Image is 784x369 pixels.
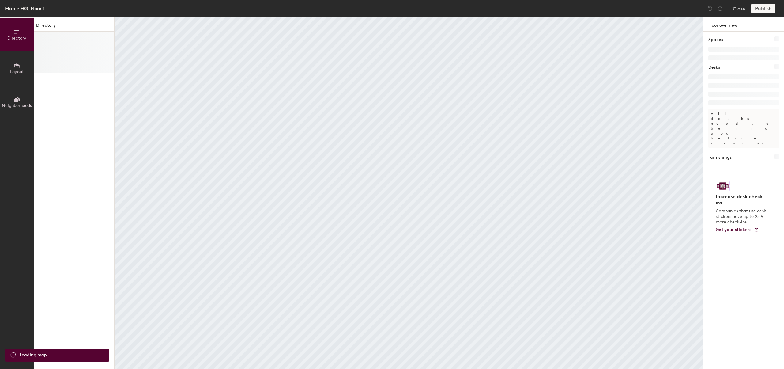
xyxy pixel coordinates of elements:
[2,103,32,108] span: Neighborhoods
[716,194,768,206] h4: Increase desk check-ins
[716,181,730,191] img: Sticker logo
[708,64,720,71] h1: Desks
[708,109,779,148] p: All desks need to be in a pod before saving
[7,36,26,41] span: Directory
[716,227,752,232] span: Get your stickers
[115,17,703,369] canvas: Map
[708,36,723,43] h1: Spaces
[703,17,784,32] h1: Floor overview
[10,69,24,74] span: Layout
[716,208,768,225] p: Companies that use desk stickers have up to 25% more check-ins.
[707,6,713,12] img: Undo
[708,154,732,161] h1: Furnishings
[716,227,759,233] a: Get your stickers
[20,352,51,359] span: Loading map ...
[717,6,723,12] img: Redo
[5,5,45,12] div: Maple HQ, Floor 1
[34,22,114,32] h1: Directory
[733,4,745,13] button: Close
